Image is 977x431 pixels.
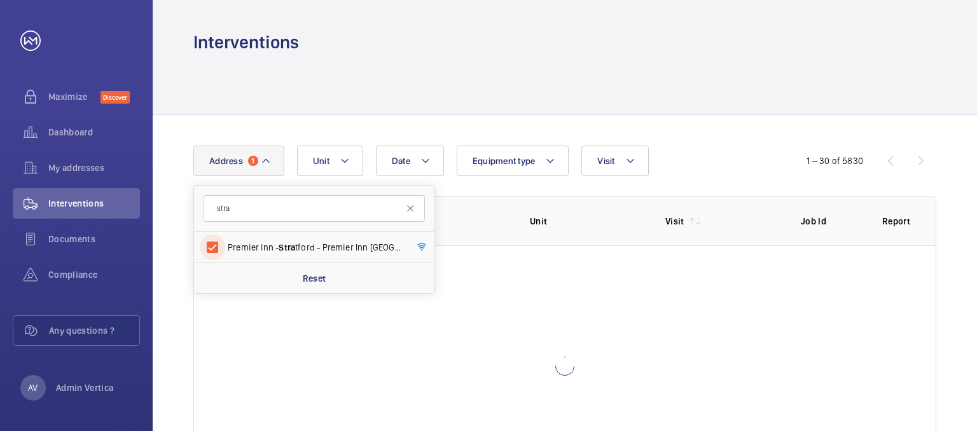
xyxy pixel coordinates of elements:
[48,161,140,174] span: My addresses
[48,233,140,245] span: Documents
[48,126,140,139] span: Dashboard
[100,91,130,104] span: Discover
[228,241,403,254] span: Premier Inn - tford - Premier Inn [GEOGRAPHIC_DATA] [GEOGRAPHIC_DATA]
[56,381,114,394] p: Admin Vertica
[193,31,299,54] h1: Interventions
[279,242,295,252] span: Stra
[193,146,284,176] button: Address1
[297,146,363,176] button: Unit
[209,156,243,166] span: Address
[392,156,410,166] span: Date
[248,156,258,166] span: 1
[394,215,509,228] p: Address
[473,156,536,166] span: Equipment type
[530,215,645,228] p: Unit
[313,156,329,166] span: Unit
[28,381,38,394] p: AV
[204,195,425,222] input: Search by address
[48,90,100,103] span: Maximize
[581,146,648,176] button: Visit
[48,197,140,210] span: Interventions
[801,215,862,228] p: Job Id
[303,272,326,285] p: Reset
[807,154,863,167] div: 1 – 30 of 5830
[665,215,684,228] p: Visit
[597,156,614,166] span: Visit
[457,146,569,176] button: Equipment type
[376,146,444,176] button: Date
[48,268,140,281] span: Compliance
[49,324,139,337] span: Any questions ?
[882,215,910,228] p: Report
